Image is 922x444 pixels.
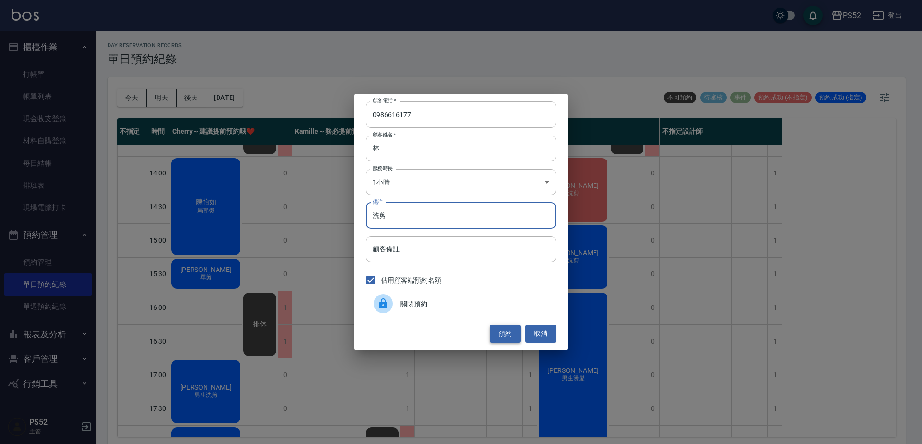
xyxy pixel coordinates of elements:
span: 關閉預約 [400,299,548,309]
div: 1小時 [366,169,556,195]
label: 顧客姓名 [373,131,396,138]
label: 服務時長 [373,165,393,172]
div: 關閉預約 [366,290,556,317]
button: 預約 [490,325,521,343]
span: 佔用顧客端預約名額 [381,275,441,285]
button: 取消 [525,325,556,343]
label: 備註 [373,198,383,206]
label: 顧客電話 [373,97,396,104]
